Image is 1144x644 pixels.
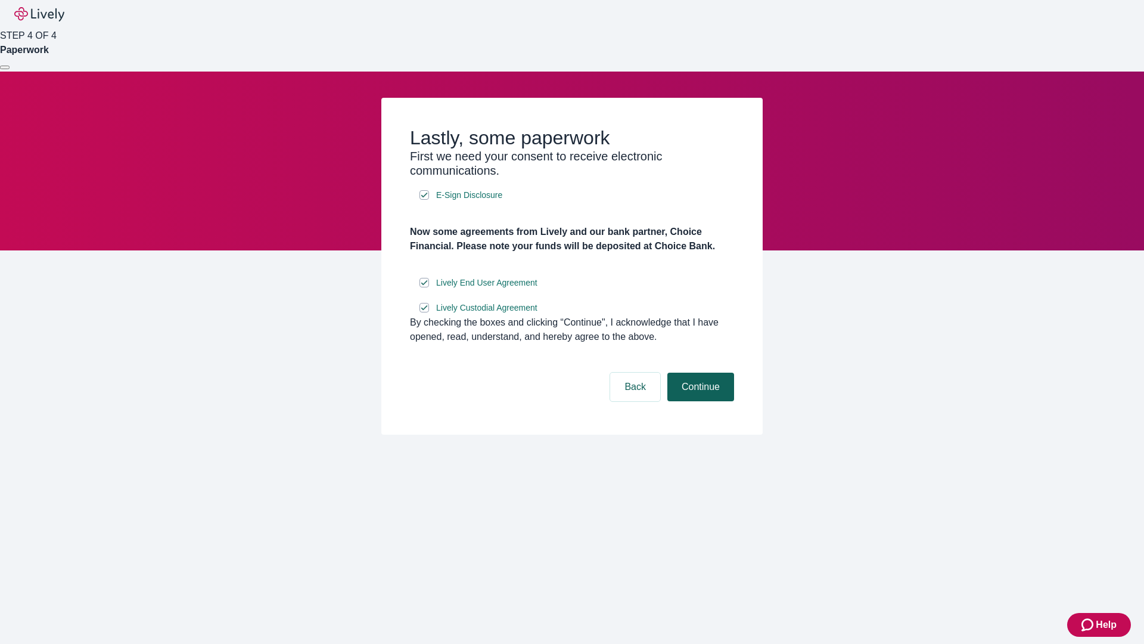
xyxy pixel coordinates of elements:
h3: First we need your consent to receive electronic communications. [410,149,734,178]
span: Help [1096,618,1117,632]
span: Lively End User Agreement [436,277,537,289]
a: e-sign disclosure document [434,275,540,290]
a: e-sign disclosure document [434,301,540,315]
button: Zendesk support iconHelp [1067,613,1131,637]
svg: Zendesk support icon [1081,618,1096,632]
span: Lively Custodial Agreement [436,302,537,314]
h2: Lastly, some paperwork [410,126,734,149]
span: E-Sign Disclosure [436,189,502,202]
img: Lively [14,7,64,21]
div: By checking the boxes and clicking “Continue", I acknowledge that I have opened, read, understand... [410,315,734,344]
button: Back [610,373,660,401]
a: e-sign disclosure document [434,188,505,203]
button: Continue [667,373,734,401]
h4: Now some agreements from Lively and our bank partner, Choice Financial. Please note your funds wi... [410,225,734,253]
